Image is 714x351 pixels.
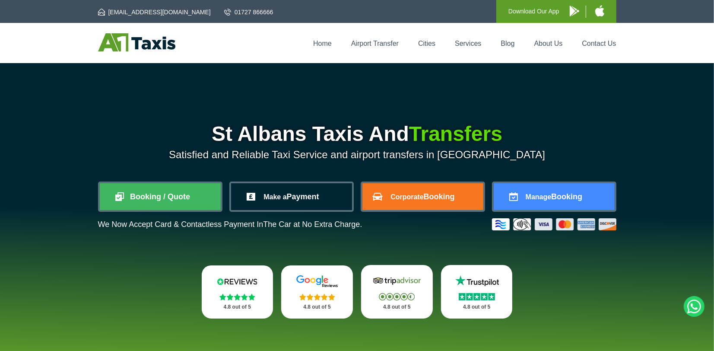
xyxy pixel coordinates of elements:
[202,265,273,319] a: Reviews.io Stars 4.8 out of 5
[441,265,513,319] a: Trustpilot Stars 4.8 out of 5
[263,193,286,201] span: Make a
[100,183,221,210] a: Booking / Quote
[211,302,264,313] p: 4.8 out of 5
[361,265,433,319] a: Tripadvisor Stars 4.8 out of 5
[98,33,175,51] img: A1 Taxis St Albans LTD
[451,302,503,313] p: 4.8 out of 5
[224,8,273,16] a: 01727 866666
[362,183,483,210] a: CorporateBooking
[526,193,552,201] span: Manage
[455,40,481,47] a: Services
[508,6,559,17] p: Download Our App
[494,183,615,210] a: ManageBooking
[98,220,362,229] p: We Now Accept Card & Contactless Payment In
[409,122,502,145] span: Transfers
[418,40,435,47] a: Cities
[351,40,399,47] a: Airport Transfer
[451,274,503,287] img: Trustpilot
[98,149,616,161] p: Satisfied and Reliable Taxi Service and airport transfers in [GEOGRAPHIC_DATA]
[263,220,362,229] span: The Car at No Extra Charge.
[291,275,343,288] img: Google
[98,124,616,144] h1: St Albans Taxis And
[291,302,343,313] p: 4.8 out of 5
[371,302,423,313] p: 4.8 out of 5
[98,8,211,16] a: [EMAIL_ADDRESS][DOMAIN_NAME]
[281,265,353,319] a: Google Stars 4.8 out of 5
[379,293,415,300] img: Stars
[231,183,352,210] a: Make aPayment
[371,274,423,287] img: Tripadvisor
[313,40,332,47] a: Home
[459,293,495,300] img: Stars
[570,6,579,16] img: A1 Taxis Android App
[501,40,514,47] a: Blog
[219,294,255,300] img: Stars
[595,5,604,16] img: A1 Taxis iPhone App
[582,40,616,47] a: Contact Us
[211,275,263,288] img: Reviews.io
[299,294,335,300] img: Stars
[390,193,423,201] span: Corporate
[534,40,563,47] a: About Us
[492,218,616,230] img: Credit And Debit Cards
